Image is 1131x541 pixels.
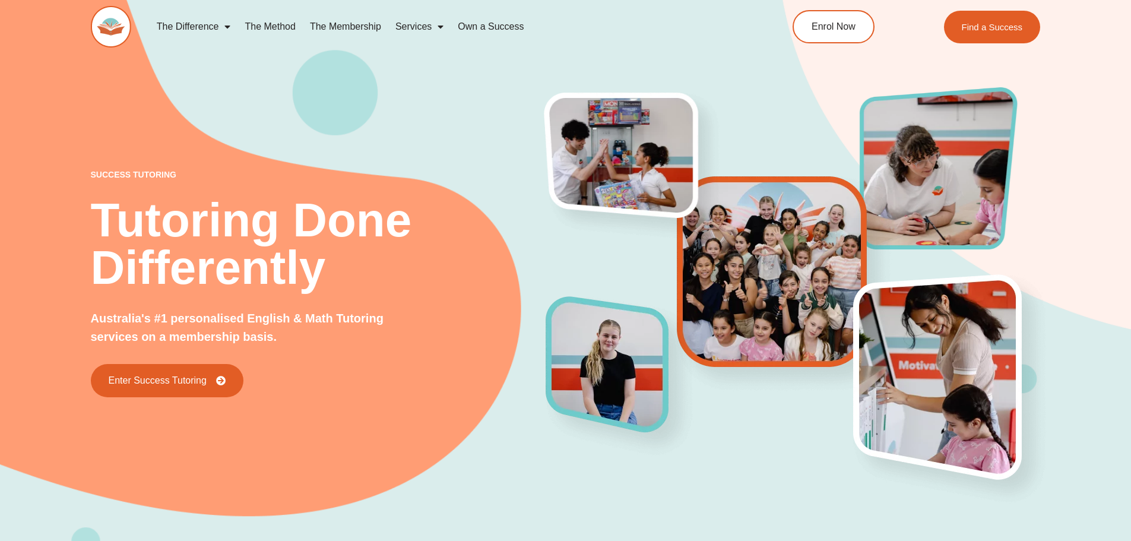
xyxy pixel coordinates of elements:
h2: Tutoring Done Differently [91,197,547,292]
a: Own a Success [451,13,531,40]
a: Enrol Now [793,10,875,43]
span: Enter Success Tutoring [109,376,207,385]
p: Australia's #1 personalised English & Math Tutoring services on a membership basis. [91,309,424,346]
a: Services [388,13,451,40]
a: The Method [237,13,302,40]
p: success tutoring [91,170,547,179]
a: The Membership [303,13,388,40]
span: Enrol Now [812,22,856,31]
a: Find a Success [944,11,1041,43]
nav: Menu [150,13,739,40]
a: The Difference [150,13,238,40]
span: Find a Success [962,23,1023,31]
a: Enter Success Tutoring [91,364,243,397]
